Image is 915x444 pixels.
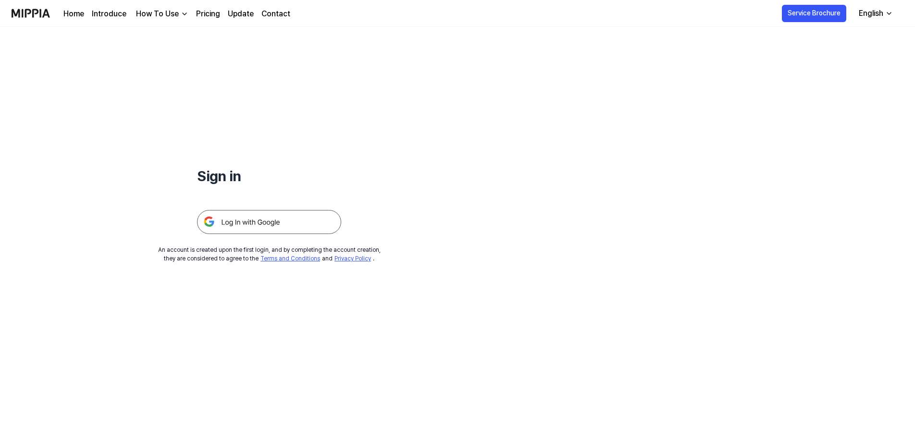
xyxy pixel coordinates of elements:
[228,8,254,20] a: Update
[63,8,84,20] a: Home
[92,8,126,20] a: Introduce
[851,4,899,23] button: English
[261,8,290,20] a: Contact
[134,8,188,20] button: How To Use
[857,8,885,19] div: English
[197,165,341,187] h1: Sign in
[197,210,341,234] img: 구글 로그인 버튼
[134,8,181,20] div: How To Use
[158,246,381,263] div: An account is created upon the first login, and by completing the account creation, they are cons...
[196,8,220,20] a: Pricing
[181,10,188,18] img: down
[782,5,846,22] button: Service Brochure
[260,255,320,262] a: Terms and Conditions
[334,255,371,262] a: Privacy Policy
